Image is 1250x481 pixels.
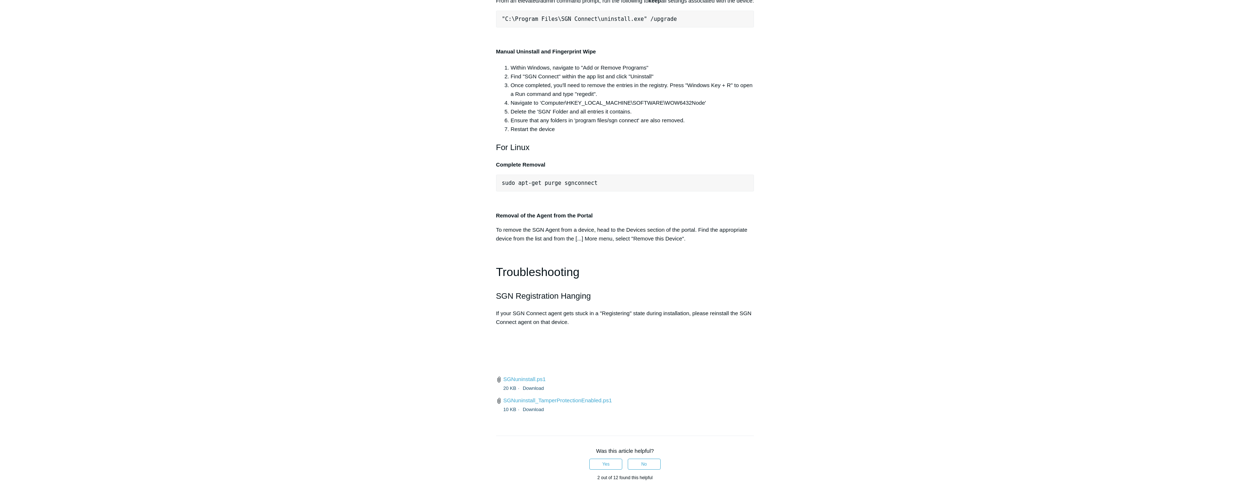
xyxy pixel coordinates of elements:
button: This article was not helpful [628,459,661,470]
strong: Manual Uninstall and Fingerprint Wipe [496,48,596,55]
li: Within Windows, navigate to "Add or Remove Programs" [511,63,754,72]
li: Restart the device [511,125,754,134]
li: Ensure that any folders in 'program files/sgn connect' are also removed. [511,116,754,125]
pre: sudo apt-get purge sgnconnect [496,175,754,191]
span: 2 out of 12 found this helpful [597,475,653,480]
h1: Troubleshooting [496,263,754,281]
span: If your SGN Connect agent gets stuck in a "Registering" state during installation, please reinsta... [496,310,752,325]
strong: Complete Removal [496,161,545,168]
span: To remove the SGN Agent from a device, head to the Devices section of the portal. Find the approp... [496,227,747,242]
h2: For Linux [496,141,754,154]
span: 20 KB [503,385,521,391]
a: Download [523,385,544,391]
li: Find "SGN Connect" within the app list and click "Uninstall" [511,72,754,81]
button: This article was helpful [589,459,622,470]
span: "C:\Program Files\SGN Connect\uninstall.exe" /upgrade [502,16,677,22]
li: Delete the 'SGN' Folder and all entries it contains. [511,107,754,116]
h2: SGN Registration Hanging [496,290,754,302]
li: Navigate to ‘Computer\HKEY_LOCAL_MACHINE\SOFTWARE\WOW6432Node' [511,98,754,107]
a: SGNuninstall.ps1 [503,376,546,382]
span: Was this article helpful? [596,448,654,454]
li: Once completed, you'll need to remove the entries in the registry. Press "Windows Key + R" to ope... [511,81,754,98]
a: Download [523,407,544,412]
strong: Removal of the Agent from the Portal [496,212,593,219]
span: 10 KB [503,407,521,412]
a: SGNuninstall_TamperProtectionEnabled.ps1 [503,397,612,403]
